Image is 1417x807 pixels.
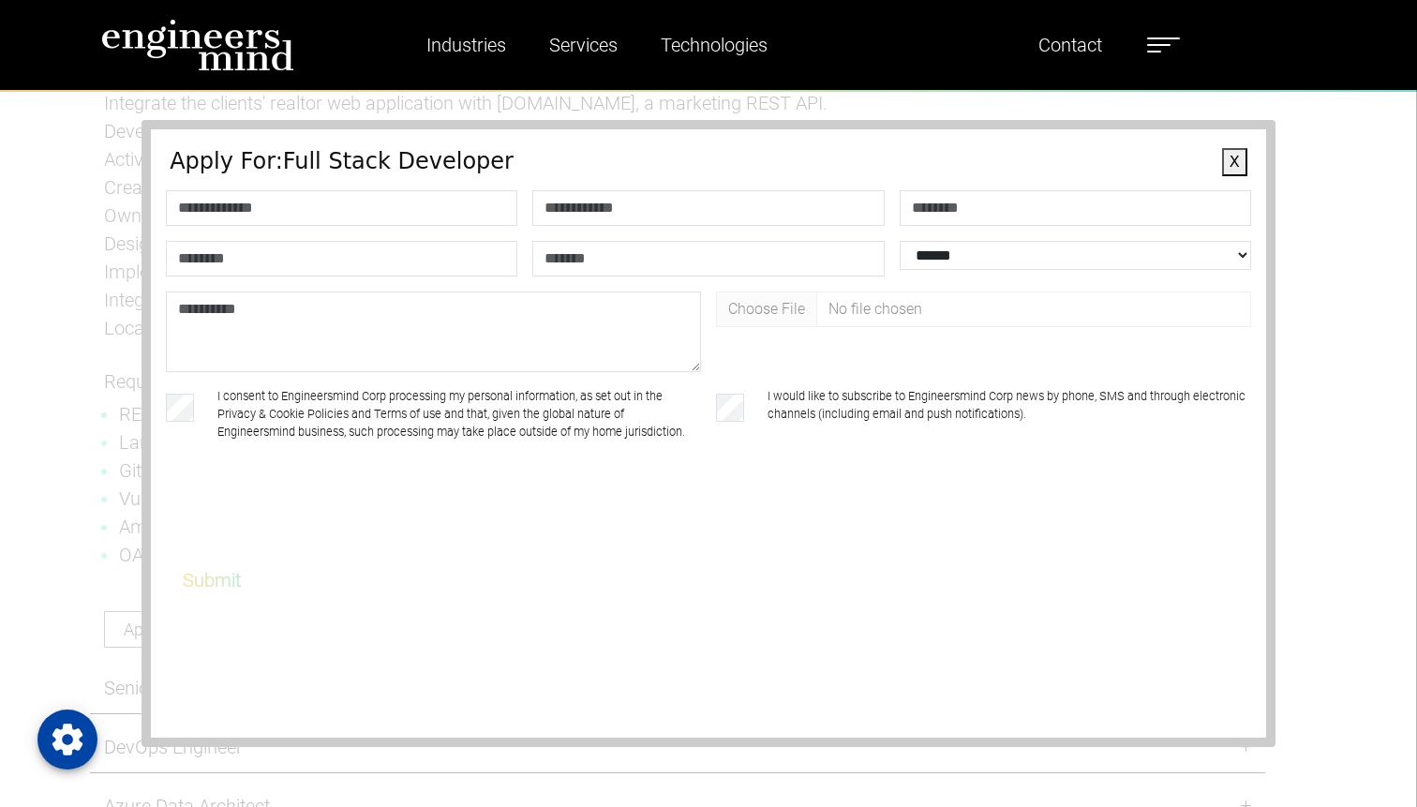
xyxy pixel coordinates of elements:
iframe: reCAPTCHA [170,487,455,560]
a: Technologies [653,23,775,67]
a: Industries [419,23,514,67]
label: I consent to Engineersmind Corp processing my personal information, as set out in the Privacy & C... [217,387,701,441]
label: I would like to subscribe to Engineersmind Corp news by phone, SMS and through electronic channel... [768,387,1251,441]
h4: Apply For: Full Stack Developer [170,148,1247,175]
a: Services [542,23,625,67]
button: X [1222,148,1247,176]
a: Contact [1031,23,1110,67]
img: logo [101,19,294,71]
